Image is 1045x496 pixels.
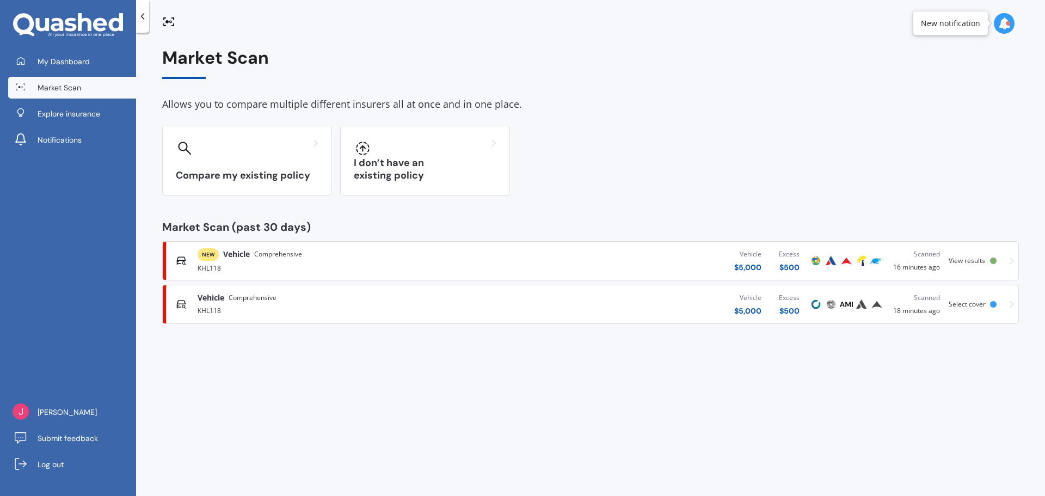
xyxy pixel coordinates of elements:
a: Submit feedback [8,427,136,449]
a: VehicleComprehensiveKHL118Vehicle$5,000Excess$500CoveProtectaAMIAutosureProvidentScanned18 minute... [162,285,1019,324]
div: KHL118 [198,303,492,316]
div: $ 5,000 [734,305,761,316]
span: Submit feedback [38,433,98,444]
h3: I don’t have an existing policy [354,157,496,182]
img: ACg8ocJq4udr_KPuh5i4ZD8Et_dZ0WfwmfAR2O9PAoYGFvnb6MDVnA=s96-c [13,403,29,420]
a: Explore insurance [8,103,136,125]
div: Scanned [893,249,940,260]
a: My Dashboard [8,51,136,72]
img: Cove [809,298,822,311]
img: Protecta [809,254,822,267]
span: Log out [38,459,64,470]
div: Market Scan (past 30 days) [162,222,1019,232]
img: Provident [840,254,853,267]
div: Excess [779,249,800,260]
img: Provident [870,298,883,311]
div: Scanned [893,292,940,303]
a: [PERSON_NAME] [8,401,136,423]
a: Market Scan [8,77,136,99]
div: Excess [779,292,800,303]
span: Comprehensive [254,249,302,260]
img: Autosure [825,254,838,267]
img: Autosure [855,298,868,311]
span: [PERSON_NAME] [38,407,97,418]
img: Protecta [825,298,838,311]
span: My Dashboard [38,56,90,67]
span: NEW [198,248,219,261]
a: NEWVehicleComprehensiveKHL118Vehicle$5,000Excess$500ProtectaAutosureProvidentTowerTrade Me Insura... [162,241,1019,280]
h3: Compare my existing policy [176,169,318,182]
a: Notifications [8,129,136,151]
span: Vehicle [198,292,224,303]
div: $ 500 [779,305,800,316]
div: Market Scan [162,48,1019,79]
span: Comprehensive [229,292,276,303]
span: Market Scan [38,82,81,93]
div: $ 500 [779,262,800,273]
span: Explore insurance [38,108,100,119]
a: Log out [8,454,136,475]
div: 18 minutes ago [893,292,940,316]
img: Trade Me Insurance [870,254,883,267]
span: Select cover [949,299,986,309]
img: AMI [840,298,853,311]
div: Vehicle [734,292,761,303]
span: Vehicle [223,249,250,260]
div: 16 minutes ago [893,249,940,273]
div: $ 5,000 [734,262,761,273]
img: Tower [855,254,868,267]
div: New notification [921,18,980,29]
span: Notifications [38,134,82,145]
div: Vehicle [734,249,761,260]
div: KHL118 [198,261,492,274]
div: Allows you to compare multiple different insurers all at once and in one place. [162,96,1019,113]
span: View results [949,256,985,265]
